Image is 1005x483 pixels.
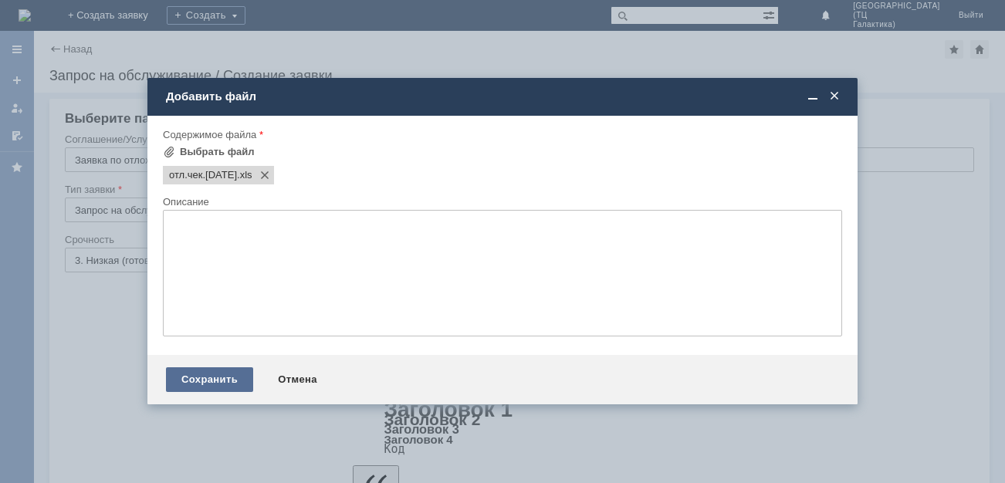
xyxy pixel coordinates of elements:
[163,130,839,140] div: Содержимое файла
[6,6,225,19] div: удалите пожалуйста отложенные чеки
[166,90,842,103] div: Добавить файл
[169,169,237,181] span: отл.чек.08.10.25.xls
[237,169,252,181] span: отл.чек.08.10.25.xls
[827,90,842,103] span: Закрыть
[163,197,839,207] div: Описание
[180,146,255,158] div: Выбрать файл
[805,90,821,103] span: Свернуть (Ctrl + M)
